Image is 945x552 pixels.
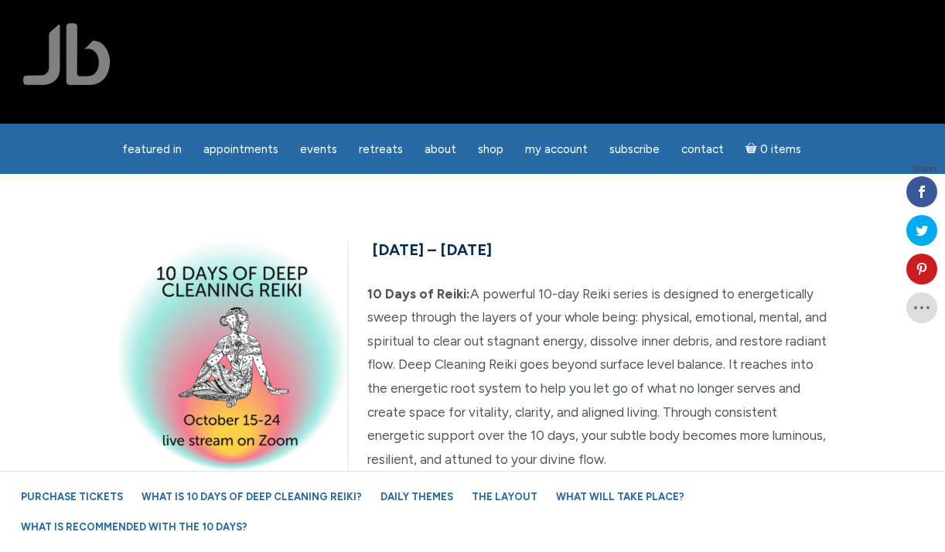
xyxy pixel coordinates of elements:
[913,165,937,173] span: Shares
[760,144,801,155] span: 0 items
[300,142,337,156] span: Events
[372,240,492,259] span: [DATE] – [DATE]
[600,135,669,165] a: Subscribe
[464,483,545,510] a: The Layout
[194,135,288,165] a: Appointments
[359,142,403,156] span: Retreats
[367,286,470,302] strong: 10 Days of Reiki:
[23,23,111,85] img: Jamie Butler. The Everyday Medium
[134,483,370,510] a: What is 10 Days of Deep Cleaning Reiki?
[13,483,131,510] a: Purchase Tickets
[548,483,692,510] a: What will take place?
[373,483,461,510] a: Daily Themes
[516,135,597,165] a: My Account
[745,142,760,156] i: Cart
[13,513,255,540] a: What is recommended with the 10 Days?
[672,135,733,165] a: Contact
[681,142,724,156] span: Contact
[122,142,182,156] span: featured in
[291,135,346,165] a: Events
[609,142,660,156] span: Subscribe
[117,282,828,472] p: A powerful 10-day Reiki series is designed to energetically sweep through the layers of your whol...
[736,133,810,165] a: Cart0 items
[415,135,466,165] a: About
[203,142,278,156] span: Appointments
[469,135,513,165] a: Shop
[425,142,456,156] span: About
[113,135,191,165] a: featured in
[350,135,412,165] a: Retreats
[525,142,588,156] span: My Account
[478,142,503,156] span: Shop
